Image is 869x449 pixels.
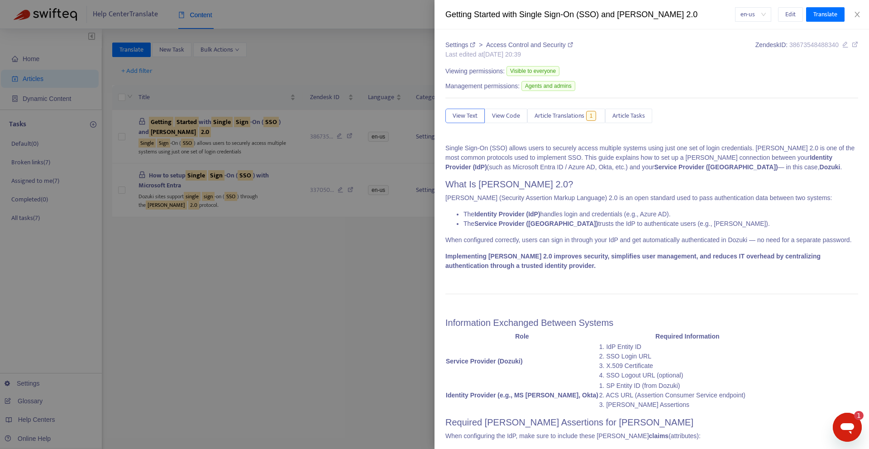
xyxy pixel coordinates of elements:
[486,41,573,48] a: Access Control and Security
[445,9,735,21] div: Getting Started with Single Sign-On (SSO) and [PERSON_NAME] 2.0
[445,193,858,203] p: [PERSON_NAME] (Security Assertion Markup Language) 2.0 is an open standard used to pass authentic...
[485,109,527,123] button: View Code
[474,210,540,218] strong: Identity Provider (IdP)
[785,10,796,19] span: Edit
[778,7,803,22] button: Edit
[612,111,645,121] span: Article Tasks
[474,220,598,227] strong: Service Provider ([GEOGRAPHIC_DATA])
[446,392,598,399] strong: Identity Provider (e.g., MS [PERSON_NAME], Okta)
[854,11,861,18] span: close
[599,381,776,410] td: 1. SP Entity ID (from Dozuki) 2. ACS URL (Assertion Consumer Service endpoint) 3. [PERSON_NAME] A...
[740,8,766,21] span: en-us
[463,210,858,219] li: The handles login and credentials (e.g., Azure AD).
[446,358,523,365] strong: Service Provider (Dozuki)
[521,81,575,91] span: Agents and admins
[789,41,839,48] span: 38673548488340
[445,253,821,269] strong: Implementing [PERSON_NAME] 2.0 improves security, simplifies user management, and reduces IT over...
[851,10,864,19] button: Close
[506,66,559,76] span: Visible to everyone
[599,331,776,342] th: Required Information
[445,40,573,50] div: >
[755,40,858,59] div: Zendesk ID:
[527,109,605,123] button: Article Translations1
[445,50,573,59] div: Last edited at [DATE] 20:39
[605,109,652,123] button: Article Tasks
[845,411,864,420] iframe: Number of unread messages
[445,109,485,123] button: View Text
[453,111,477,121] span: View Text
[813,10,837,19] span: Translate
[445,317,858,328] h2: Information Exchanged Between Systems
[649,432,669,439] strong: claims
[445,331,599,342] th: Role
[445,235,858,245] p: When configured correctly, users can sign in through your IdP and get automatically authenticated...
[445,143,858,172] p: Single Sign-On (SSO) allows users to securely access multiple systems using just one set of login...
[535,111,584,121] span: Article Translations
[820,163,840,171] strong: Dozuki
[806,7,845,22] button: Translate
[445,179,858,190] h2: What Is [PERSON_NAME] 2.0?
[445,417,858,428] h2: Required [PERSON_NAME] Assertions for [PERSON_NAME]
[463,219,858,229] li: The trusts the IdP to authenticate users (e.g., [PERSON_NAME]).
[445,81,520,91] span: Management permissions:
[445,154,832,171] strong: Identity Provider (IdP)
[654,163,778,171] strong: Service Provider ([GEOGRAPHIC_DATA])
[445,41,477,48] a: Settings
[833,413,862,442] iframe: Button to launch messaging window, 1 unread message
[445,67,505,76] span: Viewing permissions:
[492,111,520,121] span: View Code
[586,111,597,121] span: 1
[599,342,776,381] td: 1. IdP Entity ID 2. SSO Login URL 3. X.509 Certificate 4. SSO Logout URL (optional)
[445,431,858,441] p: When configuring the IdP, make sure to include these [PERSON_NAME] (attributes):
